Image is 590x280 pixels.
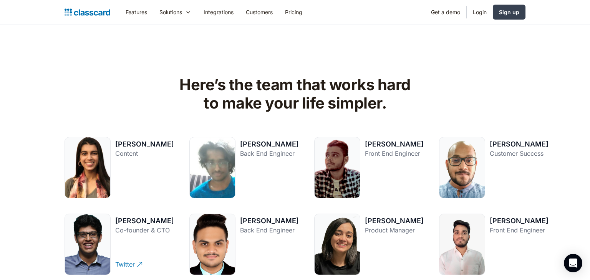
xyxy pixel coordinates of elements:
div: [PERSON_NAME] [365,139,424,149]
div: Front End Engineer [365,149,424,158]
div: Solutions [153,3,197,21]
a: Features [119,3,153,21]
div: [PERSON_NAME] [240,216,299,226]
div: [PERSON_NAME] [115,216,174,226]
div: Open Intercom Messenger [564,254,582,272]
a: Sign up [493,5,525,20]
div: [PERSON_NAME] [490,139,549,149]
div: [PERSON_NAME] [365,216,424,226]
a: Login [467,3,493,21]
a: Pricing [279,3,308,21]
div: Product Manager [365,226,424,235]
div: Back End Engineer [240,226,299,235]
div: Co-founder & CTO [115,226,174,235]
div: Twitter [115,254,135,269]
div: Content [115,149,174,158]
div: Front End Engineer [490,226,549,235]
a: Integrations [197,3,240,21]
div: [PERSON_NAME] [115,139,174,149]
a: Get a demo [425,3,466,21]
h2: Here’s the team that works hard to make your life simpler. [173,76,417,112]
div: Customer Success [490,149,549,158]
div: Back End Engineer [240,149,299,158]
div: Solutions [159,8,182,16]
div: [PERSON_NAME] [240,139,299,149]
a: Customers [240,3,279,21]
div: [PERSON_NAME] [490,216,549,226]
div: Sign up [499,8,519,16]
a: home [65,7,110,18]
a: Twitter [115,254,174,275]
